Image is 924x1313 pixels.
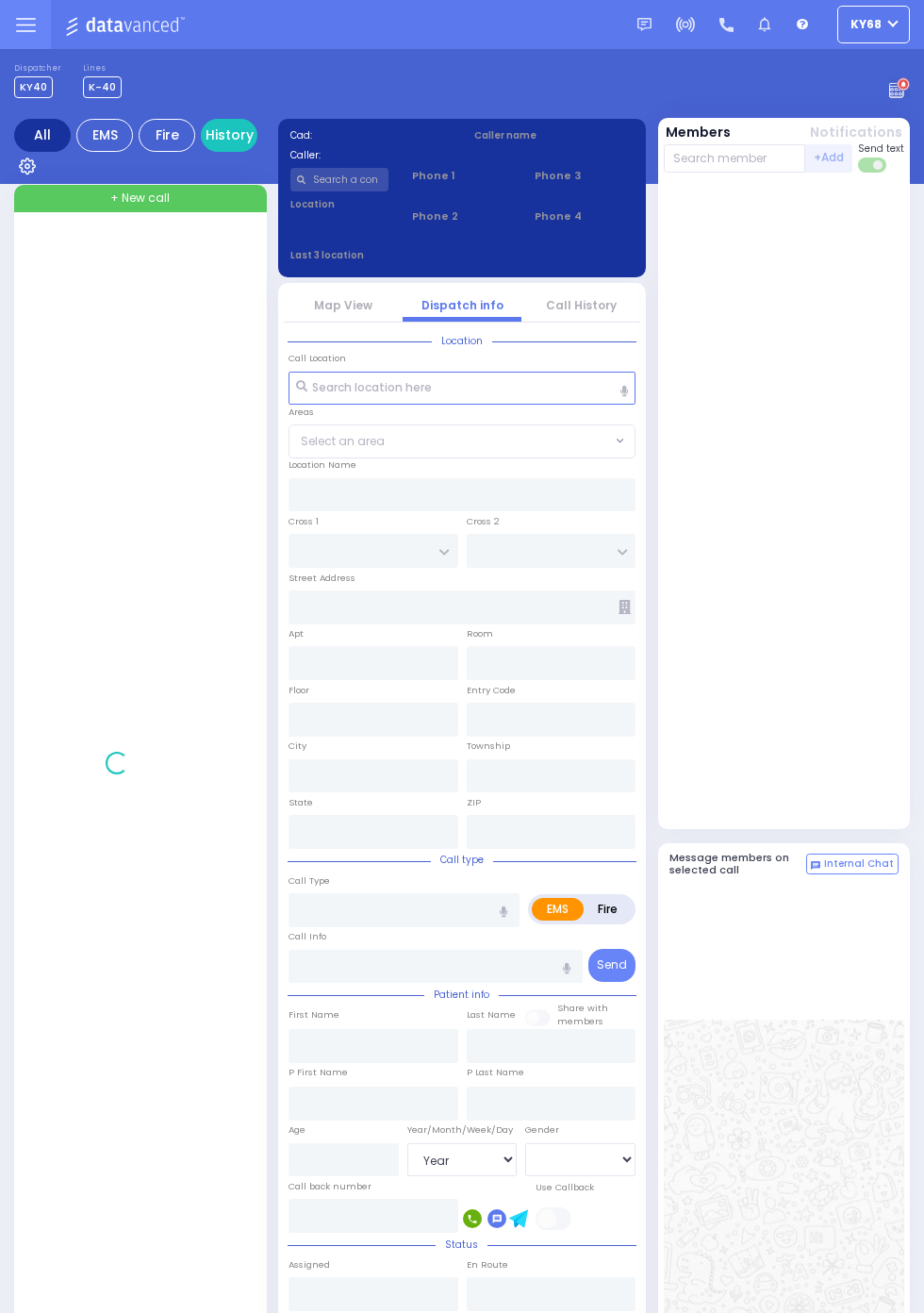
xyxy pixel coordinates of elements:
[824,857,894,871] span: Internal Chat
[412,168,511,184] span: Phone 1
[546,297,617,313] a: Call History
[467,1008,516,1022] label: Last Name
[290,128,451,142] label: Cad:
[467,740,510,753] label: Township
[290,197,389,211] label: Location
[806,854,899,874] button: Internal Chat
[637,18,652,32] img: message.svg
[532,898,584,921] label: EMS
[474,128,635,142] label: Caller name
[421,297,503,313] a: Dispatch info
[110,190,170,207] span: + New call
[810,123,902,142] button: Notifications
[289,1123,305,1137] label: Age
[76,119,133,152] div: EMS
[289,874,330,888] label: Call Type
[289,796,313,809] label: State
[432,334,492,348] span: Location
[83,63,122,75] label: Lines
[664,144,806,173] input: Search member
[201,119,257,152] a: History
[289,740,306,753] label: City
[557,1002,608,1014] small: Share with
[467,627,493,640] label: Room
[14,119,71,152] div: All
[811,861,820,871] img: comment-alt.png
[289,572,355,585] label: Street Address
[289,684,309,697] label: Floor
[289,1008,339,1022] label: First Name
[467,515,500,528] label: Cross 2
[467,796,481,809] label: ZIP
[290,168,389,191] input: Search a contact
[467,684,516,697] label: Entry Code
[407,1123,518,1137] div: Year/Month/Week/Day
[289,458,356,472] label: Location Name
[301,433,385,450] span: Select an area
[139,119,195,152] div: Fire
[525,1123,559,1137] label: Gender
[314,297,372,313] a: Map View
[431,853,493,867] span: Call type
[289,352,346,365] label: Call Location
[436,1238,487,1252] span: Status
[14,76,53,98] span: KY40
[858,156,888,175] label: Turn off text
[65,13,190,37] img: Logo
[850,16,882,33] span: ky68
[535,208,634,224] span: Phone 4
[619,600,631,614] span: Other building occupants
[289,515,319,528] label: Cross 1
[289,372,635,406] input: Search location here
[289,1066,348,1079] label: P First Name
[412,208,511,224] span: Phone 2
[14,63,61,75] label: Dispatcher
[588,949,635,982] button: Send
[289,1180,371,1193] label: Call back number
[858,141,904,156] span: Send text
[666,123,731,142] button: Members
[290,248,463,262] label: Last 3 location
[467,1258,508,1271] label: En Route
[669,852,807,876] h5: Message members on selected call
[424,988,499,1002] span: Patient info
[289,627,304,640] label: Apt
[557,1015,603,1027] span: members
[289,930,326,943] label: Call Info
[535,168,634,184] span: Phone 3
[83,76,122,98] span: K-40
[290,148,451,162] label: Caller:
[837,6,910,43] button: ky68
[467,1066,524,1079] label: P Last Name
[536,1181,594,1194] label: Use Callback
[289,406,314,419] label: Areas
[583,898,633,921] label: Fire
[289,1258,330,1271] label: Assigned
